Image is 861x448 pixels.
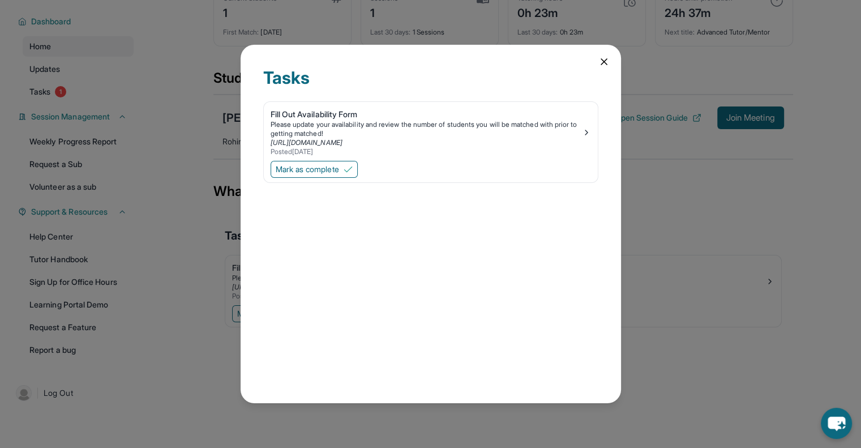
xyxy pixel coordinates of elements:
div: Tasks [263,67,598,101]
button: Mark as complete [271,161,358,178]
button: chat-button [821,408,852,439]
img: Mark as complete [344,165,353,174]
div: Fill Out Availability Form [271,109,582,120]
a: [URL][DOMAIN_NAME] [271,138,342,147]
div: Posted [DATE] [271,147,582,156]
div: Please update your availability and review the number of students you will be matched with prior ... [271,120,582,138]
a: Fill Out Availability FormPlease update your availability and review the number of students you w... [264,102,598,159]
span: Mark as complete [276,164,339,175]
